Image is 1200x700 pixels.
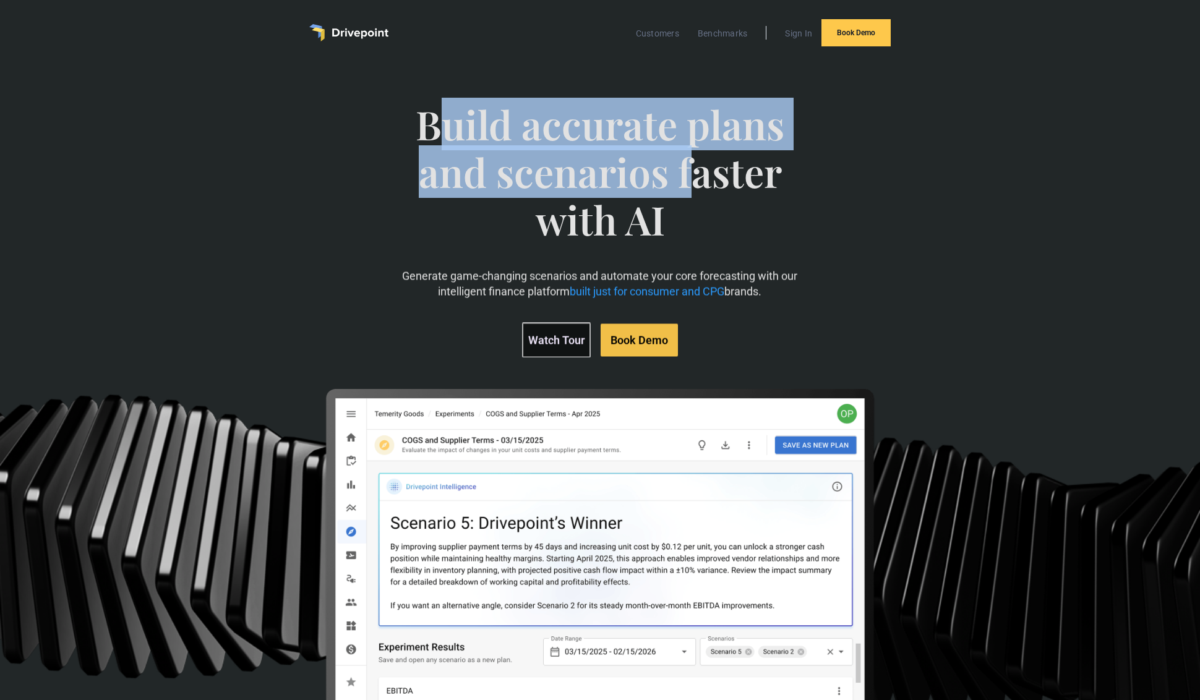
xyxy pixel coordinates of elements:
[570,285,725,298] span: built just for consumer and CPG
[601,323,678,356] a: Book Demo
[779,25,818,41] a: Sign In
[821,19,891,46] a: Book Demo
[522,322,591,357] a: Watch Tour
[692,25,754,41] a: Benchmarks
[630,25,685,41] a: Customers
[309,24,388,41] a: home
[393,268,807,299] p: Generate game-changing scenarios and automate your core forecasting with our intelligent finance ...
[393,101,807,268] span: Build accurate plans and scenarios faster with AI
